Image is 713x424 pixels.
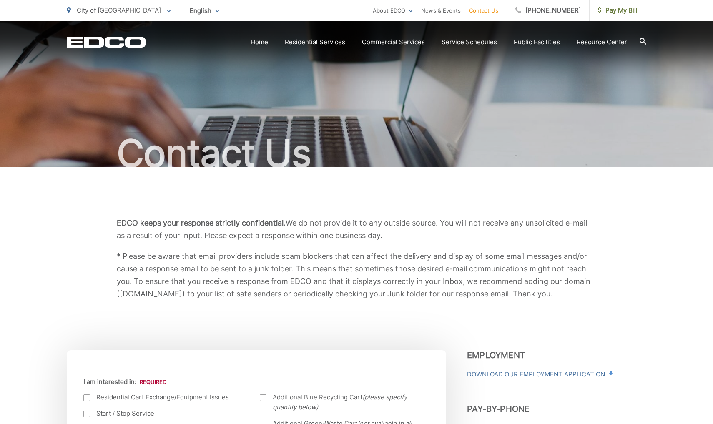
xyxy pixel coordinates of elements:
[251,37,268,47] a: Home
[83,409,243,419] label: Start / Stop Service
[469,5,498,15] a: Contact Us
[421,5,461,15] a: News & Events
[467,392,646,414] h3: Pay-by-Phone
[273,392,419,412] span: Additional Blue Recycling Cart
[117,217,596,242] p: We do not provide it to any outside source. You will not receive any unsolicited e-mail as a resu...
[117,250,596,300] p: * Please be aware that email providers include spam blockers that can affect the delivery and dis...
[117,218,286,227] b: EDCO keeps your response strictly confidential.
[67,36,146,48] a: EDCD logo. Return to the homepage.
[373,5,413,15] a: About EDCO
[442,37,497,47] a: Service Schedules
[467,350,646,360] h3: Employment
[67,133,646,174] h1: Contact Us
[598,5,638,15] span: Pay My Bill
[273,393,407,411] em: (please specify quantity below)
[83,378,166,386] label: I am interested in:
[83,392,243,402] label: Residential Cart Exchange/Equipment Issues
[285,37,345,47] a: Residential Services
[577,37,627,47] a: Resource Center
[467,369,612,379] a: Download Our Employment Application
[183,3,226,18] span: English
[514,37,560,47] a: Public Facilities
[77,6,161,14] span: City of [GEOGRAPHIC_DATA]
[362,37,425,47] a: Commercial Services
